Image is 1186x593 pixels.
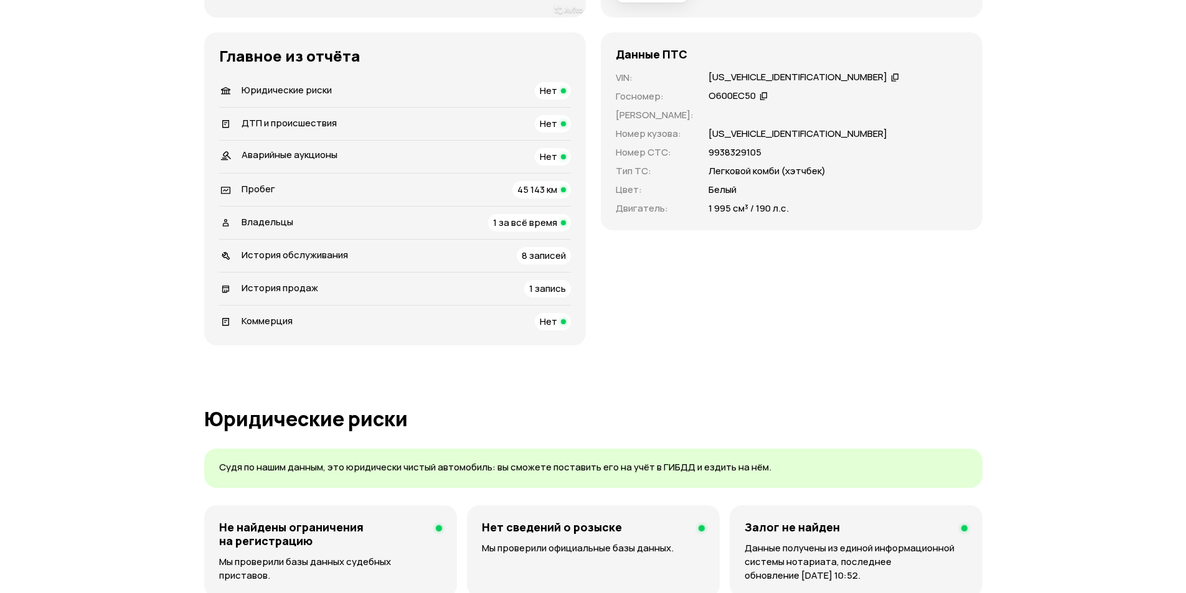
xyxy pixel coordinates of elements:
[242,148,337,161] span: Аварийные аукционы
[242,281,318,294] span: История продаж
[708,183,737,197] p: Белый
[540,150,557,163] span: Нет
[616,164,694,178] p: Тип ТС :
[708,202,789,215] p: 1 995 см³ / 190 л.с.
[616,47,687,61] h4: Данные ПТС
[540,117,557,130] span: Нет
[708,90,756,103] div: О600ЕС50
[242,83,332,96] span: Юридические риски
[219,461,967,474] p: Судя по нашим данным, это юридически чистый автомобиль: вы сможете поставить его на учёт в ГИБДД ...
[616,108,694,122] p: [PERSON_NAME] :
[616,183,694,197] p: Цвет :
[219,520,426,548] h4: Не найдены ограничения на регистрацию
[219,555,443,582] p: Мы проверили базы данных судебных приставов.
[517,183,557,196] span: 45 143 км
[242,215,293,228] span: Владельцы
[708,164,826,178] p: Легковой комби (хэтчбек)
[616,146,694,159] p: Номер СТС :
[522,249,566,262] span: 8 записей
[540,84,557,97] span: Нет
[242,314,293,327] span: Коммерция
[529,282,566,295] span: 1 запись
[708,146,761,159] p: 9938329105
[482,520,622,534] h4: Нет сведений о розыске
[242,248,348,261] span: История обслуживания
[616,90,694,103] p: Госномер :
[242,182,275,195] span: Пробег
[708,127,887,141] p: [US_VEHICLE_IDENTIFICATION_NUMBER]
[204,408,982,430] h1: Юридические риски
[482,541,705,555] p: Мы проверили официальные базы данных.
[540,315,557,328] span: Нет
[493,216,557,229] span: 1 за всё время
[616,202,694,215] p: Двигатель :
[219,47,571,65] h3: Главное из отчёта
[242,116,337,129] span: ДТП и происшествия
[745,541,967,582] p: Данные получены из единой информационной системы нотариата, последнее обновление [DATE] 10:52.
[745,520,840,534] h4: Залог не найден
[616,127,694,141] p: Номер кузова :
[708,71,887,84] div: [US_VEHICLE_IDENTIFICATION_NUMBER]
[616,71,694,85] p: VIN :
